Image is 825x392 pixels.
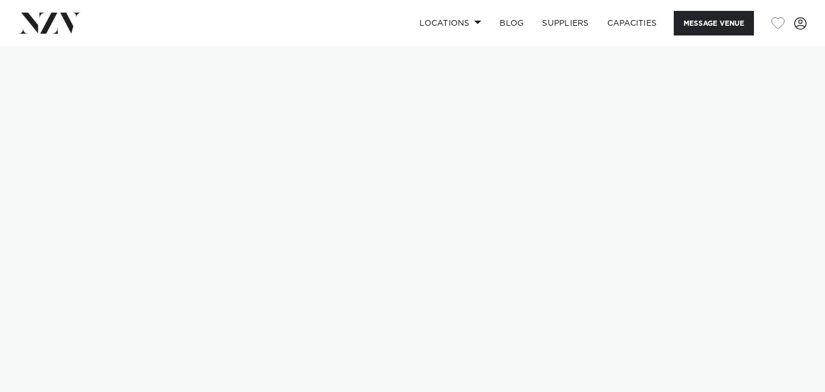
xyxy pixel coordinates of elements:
[598,11,666,35] a: Capacities
[533,11,598,35] a: SUPPLIERS
[18,13,81,33] img: nzv-logo.png
[490,11,533,35] a: BLOG
[410,11,490,35] a: Locations
[674,11,754,35] button: Message Venue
